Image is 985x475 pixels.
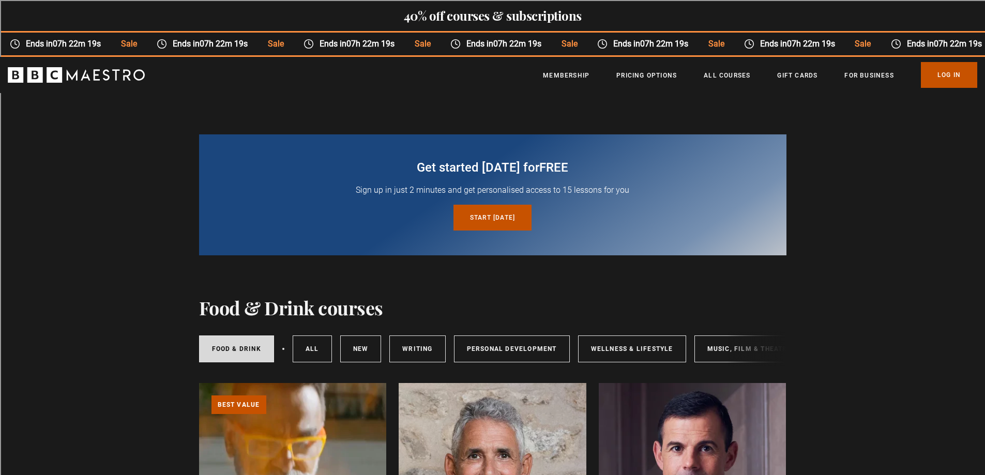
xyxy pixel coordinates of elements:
a: Log In [921,62,977,88]
a: Membership [543,70,589,81]
a: Gift Cards [777,70,817,81]
a: For business [844,70,893,81]
svg: BBC Maestro [8,67,145,83]
nav: Primary [543,62,977,88]
p: Best value [211,395,266,414]
a: Pricing Options [616,70,677,81]
a: All Courses [704,70,750,81]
